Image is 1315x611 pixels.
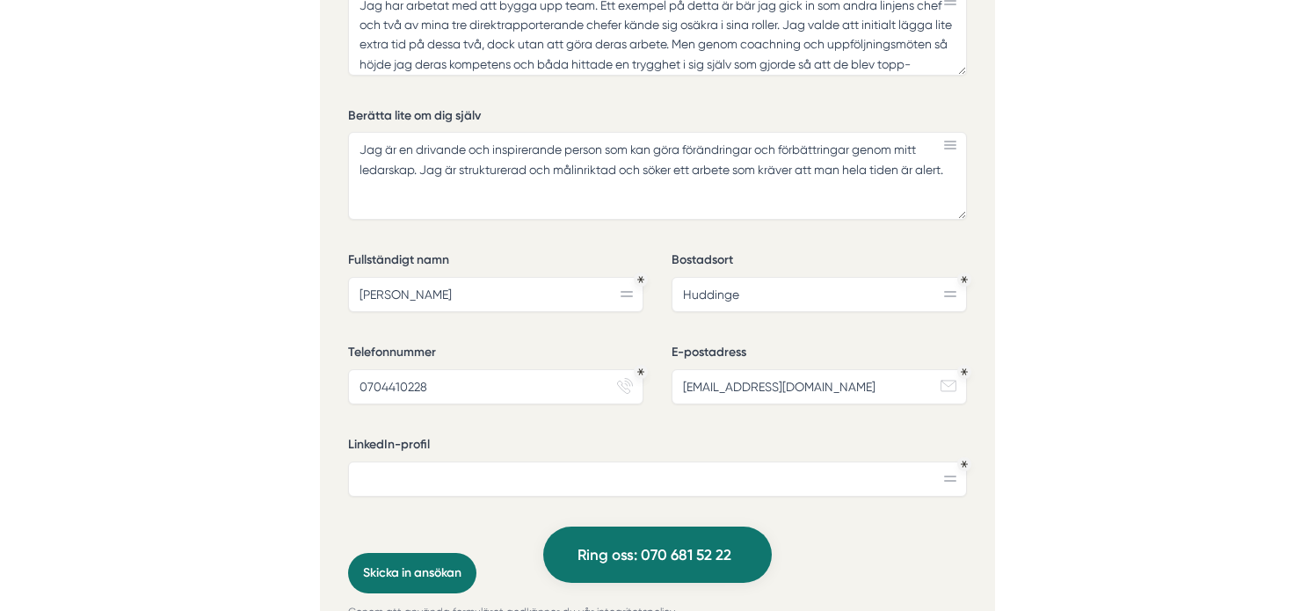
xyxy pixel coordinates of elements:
[672,251,967,273] label: Bostadsort
[578,543,731,567] span: Ring oss: 070 681 52 22
[348,107,967,129] label: Berätta lite om dig själv
[961,461,968,468] div: Obligatoriskt
[543,527,772,583] a: Ring oss: 070 681 52 22
[961,368,968,375] div: Obligatoriskt
[672,344,967,366] label: E-postadress
[637,368,644,375] div: Obligatoriskt
[348,344,643,366] label: Telefonnummer
[348,553,476,593] button: Skicka in ansökan
[348,436,967,458] label: LinkedIn-profil
[637,276,644,283] div: Obligatoriskt
[961,276,968,283] div: Obligatoriskt
[348,251,643,273] label: Fullständigt namn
